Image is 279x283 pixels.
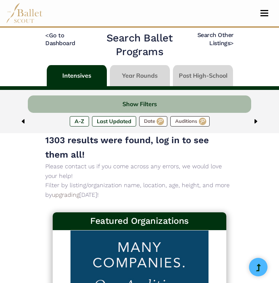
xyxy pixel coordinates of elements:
label: Auditions [170,116,210,127]
h3: Featured Organizations [59,215,220,227]
span: 1303 results were found, log in to see them all! [45,135,209,159]
li: Intensives [45,65,108,86]
p: Please contact us if you come across any errors, we would love your help! [45,162,234,181]
button: Show Filters [28,95,251,113]
a: Search Other Listings> [197,31,234,47]
a: <Go to Dashboard [45,32,75,47]
label: A-Z [70,116,89,127]
label: Date [139,116,167,127]
code: > [230,39,234,47]
a: upgrading [52,191,79,198]
h2: Search Ballet Programs [94,31,185,58]
button: Toggle navigation [256,10,273,17]
li: Year Rounds [108,65,171,86]
li: Post High-School [171,65,234,86]
label: Last Updated [92,116,136,127]
p: Filter by listing/organization name, location, age, height, and more by [DATE]! [45,181,234,199]
code: < [45,31,49,39]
